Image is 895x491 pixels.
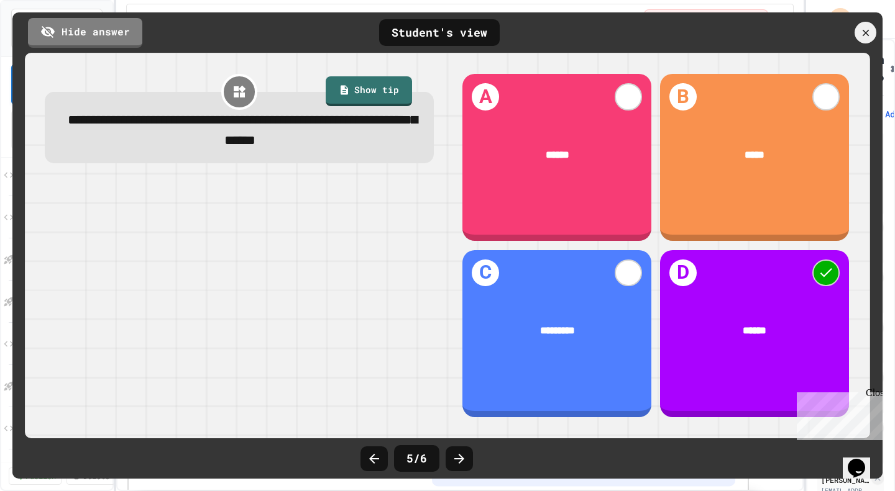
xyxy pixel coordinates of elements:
[669,83,697,110] h1: B
[843,441,883,479] iframe: chat widget
[326,76,413,107] a: Show tip
[472,83,499,110] h1: A
[394,445,439,472] div: 5 / 6
[669,259,697,287] h1: D
[5,5,86,79] div: Chat with us now!Close
[379,19,500,46] div: Student's view
[28,18,142,48] a: Hide answer
[472,259,499,287] h1: C
[792,387,883,440] iframe: chat widget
